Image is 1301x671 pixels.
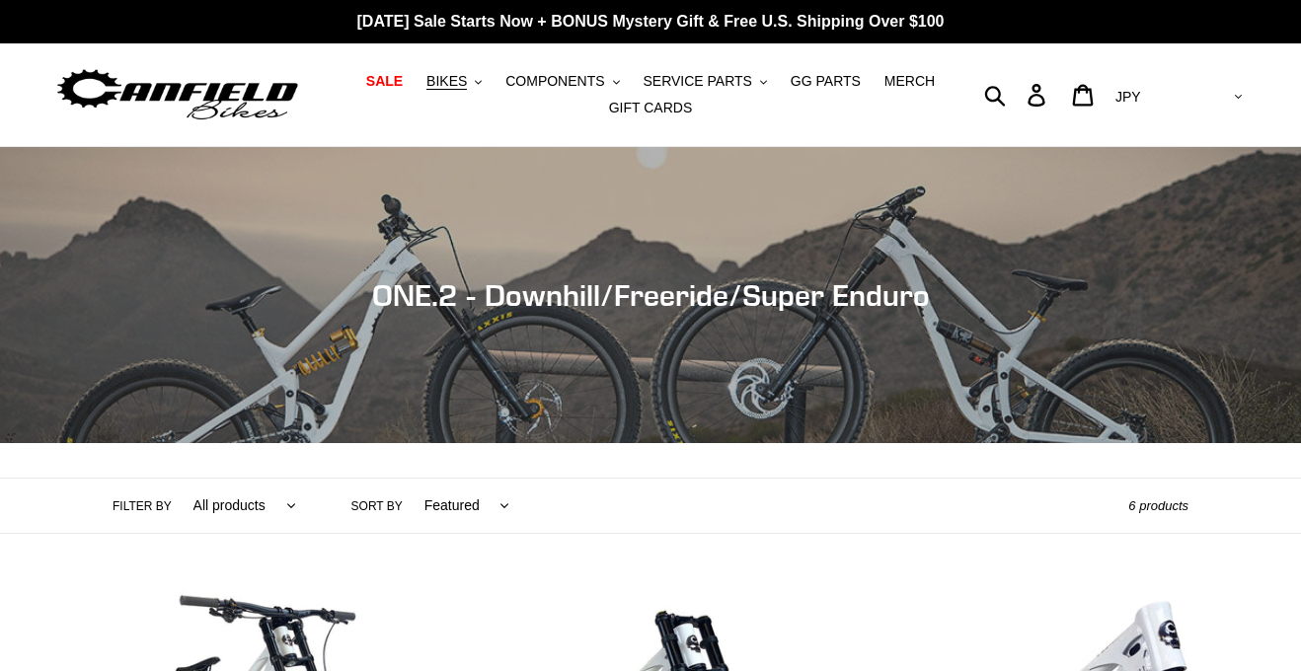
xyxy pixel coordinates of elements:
[426,73,467,90] span: BIKES
[599,95,703,121] a: GIFT CARDS
[1128,498,1188,513] span: 6 products
[372,277,930,313] span: ONE.2 - Downhill/Freeride/Super Enduro
[351,497,403,515] label: Sort by
[417,68,492,95] button: BIKES
[609,100,693,116] span: GIFT CARDS
[875,68,945,95] a: MERCH
[633,68,776,95] button: SERVICE PARTS
[54,64,301,126] img: Canfield Bikes
[113,497,172,515] label: Filter by
[884,73,935,90] span: MERCH
[791,73,861,90] span: GG PARTS
[356,68,413,95] a: SALE
[366,73,403,90] span: SALE
[505,73,604,90] span: COMPONENTS
[496,68,629,95] button: COMPONENTS
[781,68,871,95] a: GG PARTS
[643,73,751,90] span: SERVICE PARTS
